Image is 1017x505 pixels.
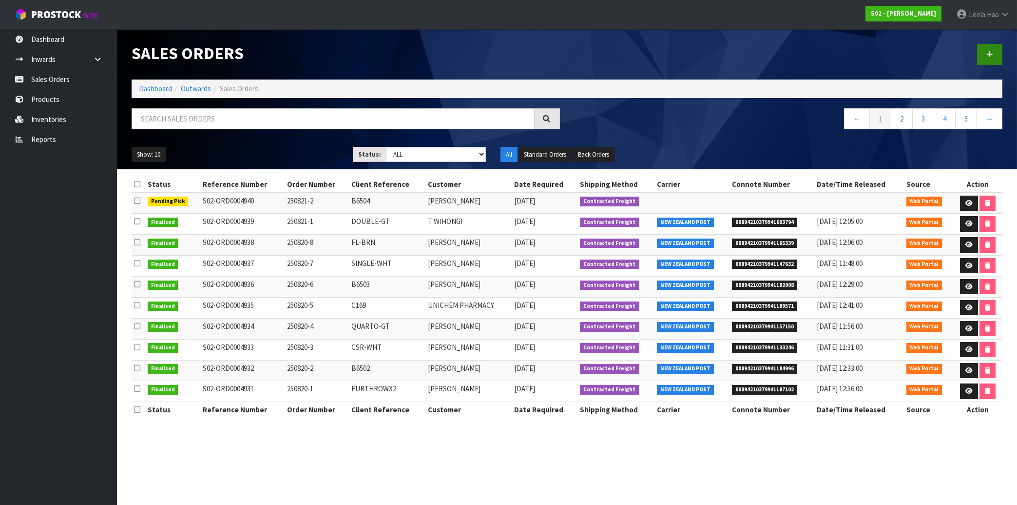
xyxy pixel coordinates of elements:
[148,322,178,332] span: Finalised
[285,255,349,276] td: 250820-7
[285,402,349,418] th: Order Number
[729,177,814,192] th: Connote Number
[580,385,639,395] span: Contracted Freight
[817,343,863,352] span: [DATE] 11:31:00
[912,108,934,129] a: 3
[657,322,714,332] span: NEW ZEALAND POST
[514,343,535,352] span: [DATE]
[285,360,349,381] td: 250820-2
[132,44,560,62] h1: Sales Orders
[500,147,518,162] button: All
[148,218,178,227] span: Finalised
[200,177,284,192] th: Reference Number
[200,276,284,297] td: S02-ORD0004936
[580,218,639,227] span: Contracted Freight
[285,297,349,318] td: 250820-5
[869,108,891,129] a: 1
[349,193,425,214] td: B6504
[200,235,284,256] td: S02-ORD0004938
[200,193,284,214] td: S02-ORD0004940
[953,402,1002,418] th: Action
[83,11,98,20] small: WMS
[580,197,639,206] span: Contracted Freight
[817,322,863,331] span: [DATE] 11:56:00
[425,381,512,402] td: [PERSON_NAME]
[814,177,903,192] th: Date/Time Released
[575,108,1003,132] nav: Page navigation
[514,301,535,310] span: [DATE]
[425,318,512,339] td: [PERSON_NAME]
[906,281,942,290] span: Web Portal
[906,364,942,374] span: Web Portal
[814,402,903,418] th: Date/Time Released
[425,235,512,256] td: [PERSON_NAME]
[732,302,797,311] span: 00894210379941189571
[285,177,349,192] th: Order Number
[732,322,797,332] span: 00894210379941157150
[148,302,178,311] span: Finalised
[732,239,797,248] span: 00894210379941165339
[657,260,714,269] span: NEW ZEALAND POST
[220,84,258,93] span: Sales Orders
[349,339,425,360] td: CSR-WHT
[200,255,284,276] td: S02-ORD0004937
[349,177,425,192] th: Client Reference
[349,360,425,381] td: B6502
[977,108,1002,129] a: →
[906,218,942,227] span: Web Portal
[732,385,797,395] span: 00894210379941187102
[200,360,284,381] td: S02-ORD0004932
[657,343,714,353] span: NEW ZEALAND POST
[200,214,284,235] td: S02-ORD0004939
[904,177,953,192] th: Source
[654,177,729,192] th: Carrier
[148,260,178,269] span: Finalised
[953,177,1002,192] th: Action
[817,364,863,373] span: [DATE] 12:33:00
[425,193,512,214] td: [PERSON_NAME]
[425,402,512,418] th: Customer
[148,385,178,395] span: Finalised
[200,339,284,360] td: S02-ORD0004933
[148,239,178,248] span: Finalised
[844,108,870,129] a: ←
[349,255,425,276] td: SINGLE-WHT
[512,177,577,192] th: Date Required
[425,214,512,235] td: T WIHONGI
[657,302,714,311] span: NEW ZEALAND POST
[891,108,913,129] a: 2
[425,297,512,318] td: UNICHEM PHARMACY
[657,281,714,290] span: NEW ZEALAND POST
[906,385,942,395] span: Web Portal
[285,381,349,402] td: 250820-1
[732,343,797,353] span: 00894210379941133246
[904,402,953,418] th: Source
[906,302,942,311] span: Web Portal
[580,364,639,374] span: Contracted Freight
[657,239,714,248] span: NEW ZEALAND POST
[132,108,535,129] input: Search sales orders
[732,364,797,374] span: 00894210379941184996
[817,238,863,247] span: [DATE] 12:06:00
[349,381,425,402] td: FURTHROWX2
[425,255,512,276] td: [PERSON_NAME]
[906,260,942,269] span: Web Portal
[987,10,999,19] span: Hao
[425,339,512,360] td: [PERSON_NAME]
[817,280,863,289] span: [DATE] 12:29:00
[425,360,512,381] td: [PERSON_NAME]
[906,239,942,248] span: Web Portal
[145,402,201,418] th: Status
[349,402,425,418] th: Client Reference
[148,197,189,206] span: Pending Pick
[31,8,81,21] span: ProStock
[732,281,797,290] span: 00894210379941182008
[285,235,349,256] td: 250820-8
[285,214,349,235] td: 250821-1
[580,302,639,311] span: Contracted Freight
[729,402,814,418] th: Connote Number
[514,384,535,393] span: [DATE]
[285,318,349,339] td: 250820-4
[349,276,425,297] td: B6503
[349,214,425,235] td: DOUBLE-GT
